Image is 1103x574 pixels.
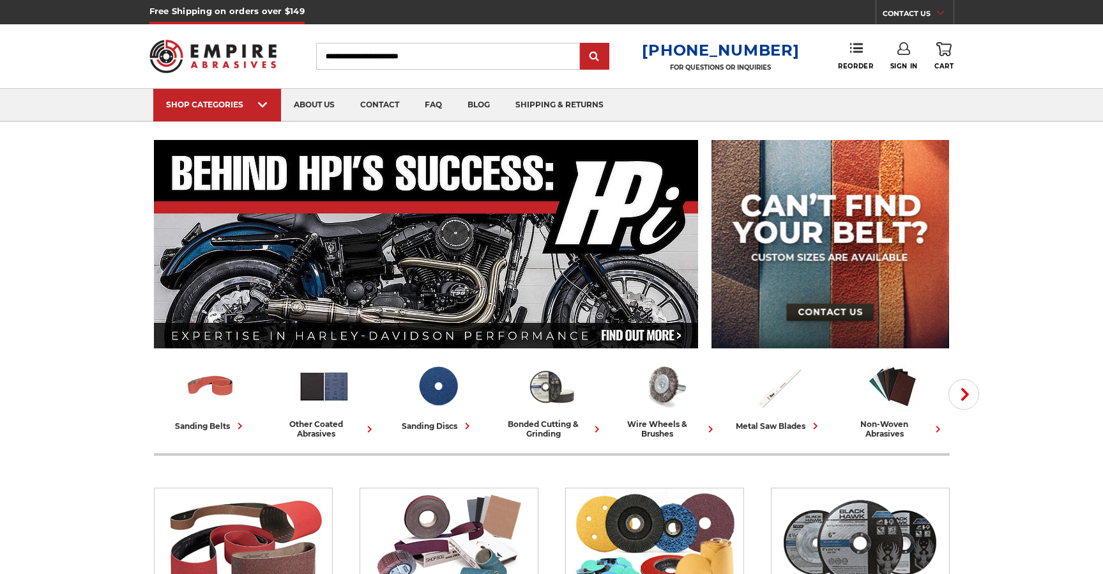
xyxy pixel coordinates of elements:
a: shipping & returns [503,89,616,121]
p: FOR QUESTIONS OR INQUIRIES [642,63,799,72]
div: SHOP CATEGORIES [166,100,268,109]
div: bonded cutting & grinding [500,419,604,438]
a: about us [281,89,347,121]
div: metal saw blades [736,419,822,433]
div: sanding discs [402,419,474,433]
a: other coated abrasives [273,360,376,438]
div: sanding belts [175,419,247,433]
img: Empire Abrasives [149,31,277,81]
span: Sign In [890,62,918,70]
a: non-woven abrasives [841,360,945,438]
a: CONTACT US [883,6,954,24]
a: bonded cutting & grinding [500,360,604,438]
span: Reorder [838,62,873,70]
a: Reorder [838,42,873,70]
img: Non-woven Abrasives [866,360,919,413]
img: Wire Wheels & Brushes [639,360,692,413]
div: non-woven abrasives [841,419,945,438]
a: metal saw blades [727,360,831,433]
a: sanding belts [159,360,262,433]
a: contact [347,89,412,121]
img: Sanding Belts [184,360,237,413]
a: wire wheels & brushes [614,360,717,438]
img: Bonded Cutting & Grinding [525,360,578,413]
a: sanding discs [386,360,490,433]
button: Next [948,379,979,410]
div: other coated abrasives [273,419,376,438]
img: Metal Saw Blades [752,360,805,413]
div: wire wheels & brushes [614,419,717,438]
img: Sanding Discs [411,360,464,413]
img: Banner for an interview featuring Horsepower Inc who makes Harley performance upgrades featured o... [154,140,699,348]
img: Other Coated Abrasives [298,360,351,413]
img: promo banner for custom belts. [711,140,949,348]
a: blog [455,89,503,121]
input: Submit [582,44,607,70]
a: Cart [934,42,954,70]
a: faq [412,89,455,121]
span: Cart [934,62,954,70]
a: [PHONE_NUMBER] [642,41,799,59]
